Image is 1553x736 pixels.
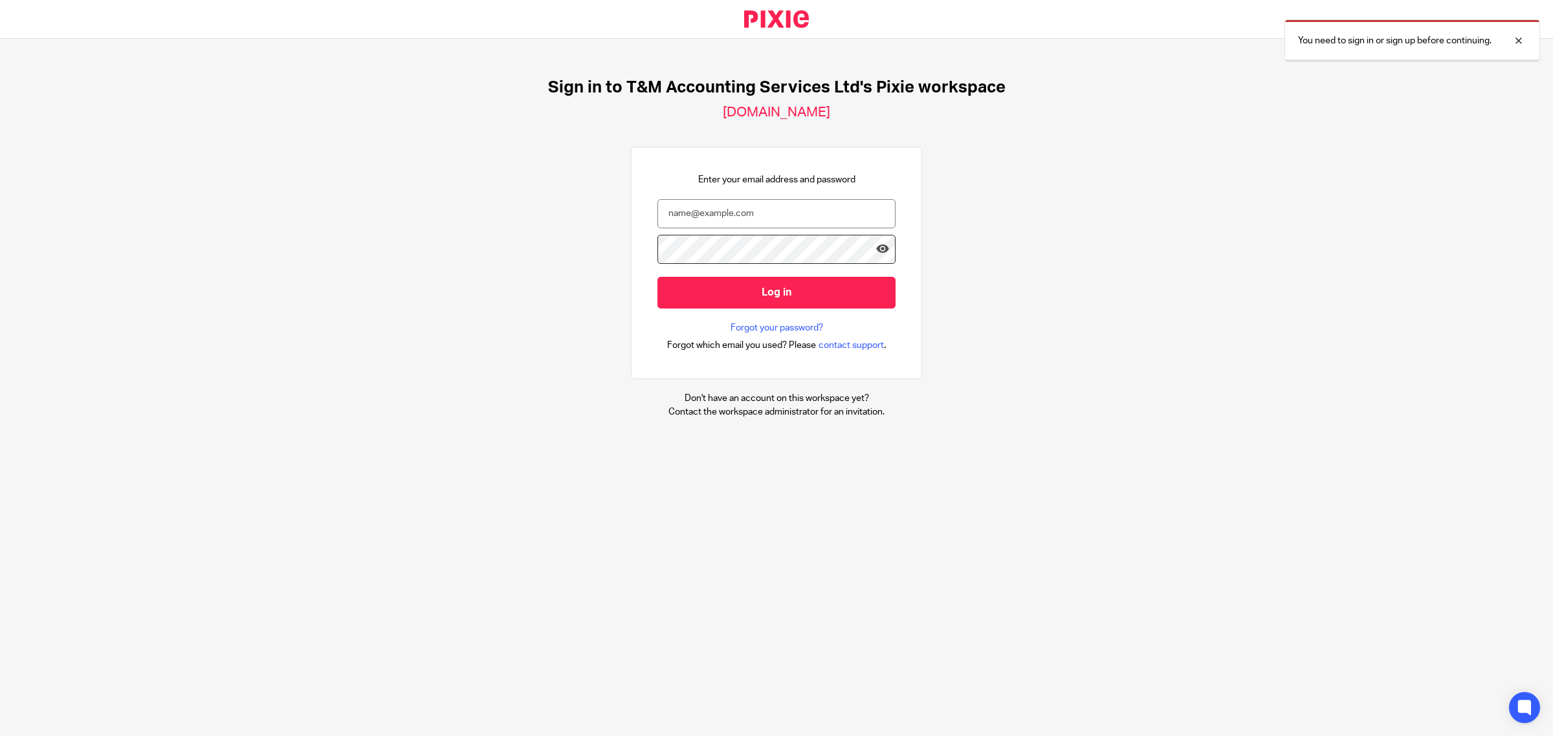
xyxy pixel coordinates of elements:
p: You need to sign in or sign up before continuing. [1298,34,1492,47]
p: Contact the workspace administrator for an invitation. [668,406,885,418]
a: Forgot your password? [731,321,823,334]
input: name@example.com [657,199,896,228]
p: Enter your email address and password [698,173,855,186]
h1: Sign in to T&M Accounting Services Ltd's Pixie workspace [548,78,1006,98]
span: Forgot which email you used? Please [667,339,816,352]
h2: [DOMAIN_NAME] [723,104,830,121]
p: Don't have an account on this workspace yet? [668,392,885,405]
div: . [667,338,887,352]
span: contact support [819,339,884,352]
input: Log in [657,277,896,308]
